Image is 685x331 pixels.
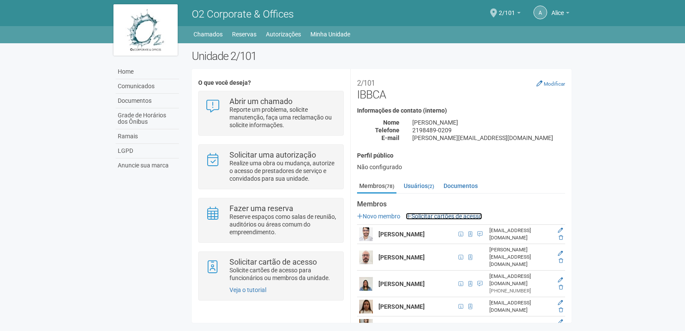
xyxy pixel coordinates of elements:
[357,79,375,87] small: 2/101
[116,129,179,144] a: Ramais
[558,227,563,233] a: Editar membro
[357,179,396,194] a: Membros(78)
[205,205,337,236] a: Fazer uma reserva Reserve espaços como salas de reunião, auditórios ou áreas comum do empreendime...
[533,6,547,19] a: A
[357,200,565,208] strong: Membros
[558,277,563,283] a: Editar membro
[406,126,572,134] div: 2198489-0209
[205,98,337,129] a: Abrir um chamado Reporte um problema, solicite manutenção, faça uma reclamação ou solicite inform...
[192,8,294,20] span: O2 Corporate & Offices
[229,286,266,293] a: Veja o tutorial
[428,183,434,189] small: (2)
[559,235,563,241] a: Excluir membro
[116,158,179,173] a: Anuncie sua marca
[113,4,178,56] img: logo.jpg
[402,179,436,192] a: Usuários(2)
[489,273,552,287] div: [EMAIL_ADDRESS][DOMAIN_NAME]
[489,299,552,314] div: [EMAIL_ADDRESS][DOMAIN_NAME]
[489,287,552,295] div: [PHONE_NUMBER]
[198,80,343,86] h4: O que você deseja?
[229,257,317,266] strong: Solicitar cartão de acesso
[551,11,569,18] a: Alice
[378,322,425,329] strong: [PERSON_NAME]
[266,28,301,40] a: Autorizações
[229,213,337,236] p: Reserve espaços como salas de reunião, auditórios ou áreas comum do empreendimento.
[489,227,552,242] div: [EMAIL_ADDRESS][DOMAIN_NAME]
[558,250,563,256] a: Editar membro
[194,28,223,40] a: Chamados
[192,50,572,63] h2: Unidade 2/101
[378,254,425,261] strong: [PERSON_NAME]
[381,134,399,141] strong: E-mail
[499,1,515,16] span: 2/101
[378,231,425,238] strong: [PERSON_NAME]
[116,79,179,94] a: Comunicados
[558,319,563,325] a: Editar membro
[205,151,337,182] a: Solicitar uma autorização Realize uma obra ou mudança, autorize o acesso de prestadores de serviç...
[406,134,572,142] div: [PERSON_NAME][EMAIL_ADDRESS][DOMAIN_NAME]
[489,246,552,268] div: [PERSON_NAME][EMAIL_ADDRESS][DOMAIN_NAME]
[359,277,373,291] img: user.png
[357,213,400,220] a: Novo membro
[551,1,564,16] span: Alice
[544,81,565,87] small: Modificar
[357,107,565,114] h4: Informações de contato (interno)
[378,303,425,310] strong: [PERSON_NAME]
[229,159,337,182] p: Realize uma obra ou mudança, autorize o acesso de prestadores de serviço e convidados para sua un...
[375,127,399,134] strong: Telefone
[229,97,292,106] strong: Abrir um chamado
[357,75,565,101] h2: IBBCA
[116,94,179,108] a: Documentos
[357,152,565,159] h4: Perfil público
[229,150,316,159] strong: Solicitar uma autorização
[536,80,565,87] a: Modificar
[406,213,482,220] a: Solicitar cartões de acesso
[559,284,563,290] a: Excluir membro
[229,106,337,129] p: Reporte um problema, solicite manutenção, faça uma reclamação ou solicite informações.
[559,307,563,313] a: Excluir membro
[116,65,179,79] a: Home
[558,300,563,306] a: Editar membro
[385,183,394,189] small: (78)
[406,119,572,126] div: [PERSON_NAME]
[232,28,256,40] a: Reservas
[205,258,337,282] a: Solicitar cartão de acesso Solicite cartões de acesso para funcionários ou membros da unidade.
[359,227,373,241] img: user.png
[116,144,179,158] a: LGPD
[357,163,565,171] div: Não configurado
[310,28,350,40] a: Minha Unidade
[116,108,179,129] a: Grade de Horários dos Ônibus
[359,300,373,313] img: user.png
[559,258,563,264] a: Excluir membro
[499,11,521,18] a: 2/101
[229,266,337,282] p: Solicite cartões de acesso para funcionários ou membros da unidade.
[441,179,480,192] a: Documentos
[229,204,293,213] strong: Fazer uma reserva
[378,280,425,287] strong: [PERSON_NAME]
[359,250,373,264] img: user.png
[383,119,399,126] strong: Nome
